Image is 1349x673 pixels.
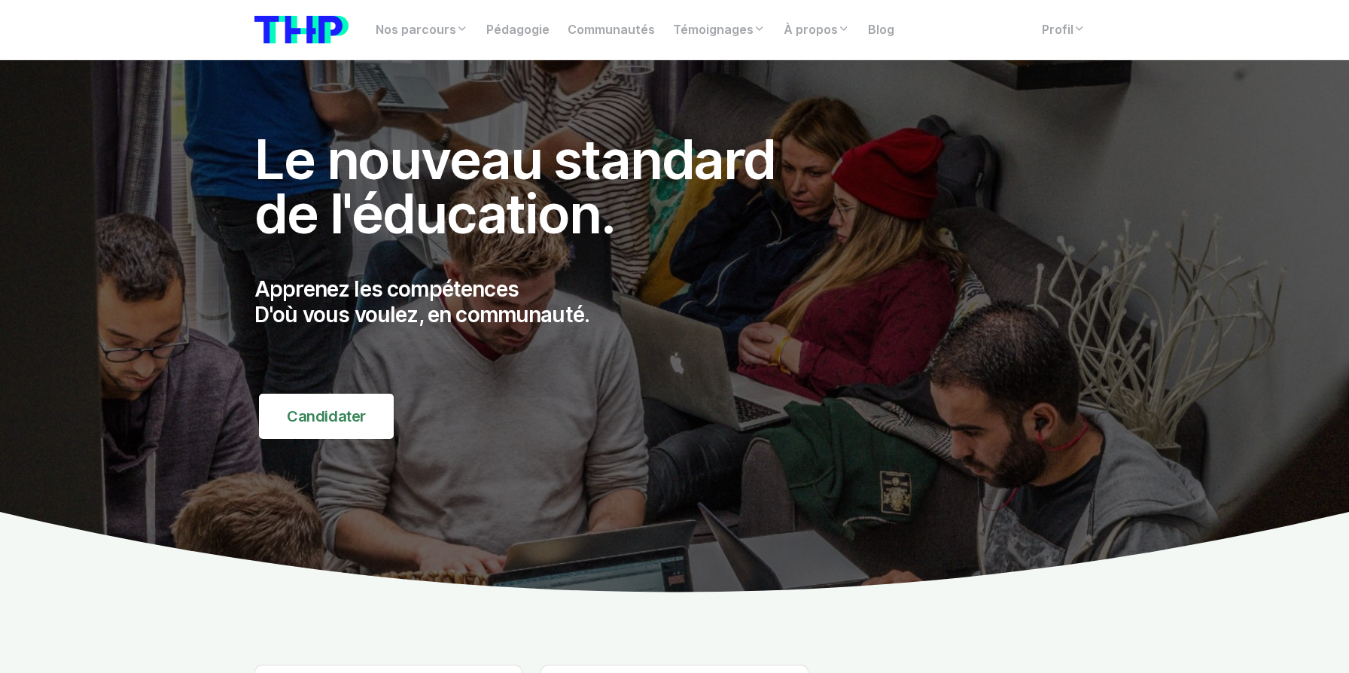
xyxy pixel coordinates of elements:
a: Candidater [259,394,394,439]
a: Pédagogie [477,15,559,45]
h1: Le nouveau standard de l'éducation. [254,132,808,241]
a: Blog [859,15,903,45]
a: Témoignages [664,15,775,45]
a: À propos [775,15,859,45]
a: Communautés [559,15,664,45]
a: Profil [1033,15,1095,45]
a: Nos parcours [367,15,477,45]
p: Apprenez les compétences D'où vous voulez, en communauté. [254,277,808,327]
img: logo [254,16,349,44]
